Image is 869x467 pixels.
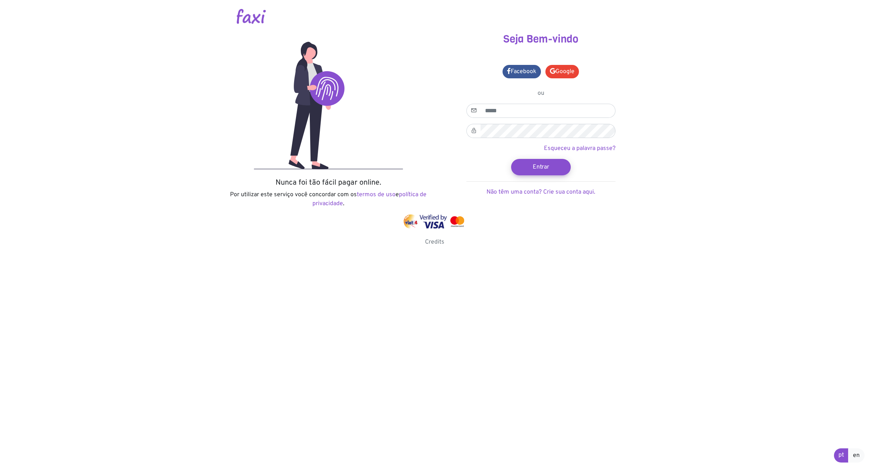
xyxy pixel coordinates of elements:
[848,448,865,463] a: en
[511,159,571,175] button: Entrar
[357,191,396,198] a: termos de uso
[228,178,429,187] h5: Nunca foi tão fácil pagar online.
[228,190,429,208] p: Por utilizar este serviço você concordar com os e .
[503,65,541,78] a: Facebook
[544,145,615,152] a: Esqueceu a palavra passe?
[466,89,615,98] p: ou
[487,188,595,196] a: Não têm uma conta? Crie sua conta aqui.
[448,214,466,229] img: mastercard
[425,238,444,246] a: Credits
[440,33,642,46] h3: Seja Bem-vindo
[545,65,579,78] a: Google
[834,448,848,463] a: pt
[403,214,418,229] img: vinti4
[419,214,447,229] img: visa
